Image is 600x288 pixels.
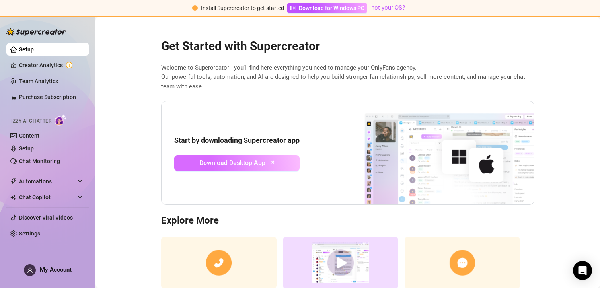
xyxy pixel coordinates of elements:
span: Download Desktop App [199,158,265,168]
span: My Account [40,266,72,273]
a: not your OS? [371,4,405,11]
span: Izzy AI Chatter [11,117,51,125]
a: Download for Windows PC [287,3,367,13]
span: Chat Copilot [19,191,76,204]
a: Settings [19,230,40,237]
a: Chat Monitoring [19,158,60,164]
img: logo-BBDzfeDw.svg [6,28,66,36]
a: Purchase Subscription [19,94,76,100]
a: Download Desktop Apparrow-up [174,155,300,171]
h2: Get Started with Supercreator [161,39,534,54]
span: user [27,267,33,273]
span: thunderbolt [10,178,17,185]
a: Setup [19,145,34,152]
strong: Start by downloading Supercreator app [174,136,300,144]
span: Install Supercreator to get started [201,5,284,11]
a: Content [19,132,39,139]
a: Creator Analytics exclamation-circle [19,59,83,72]
span: exclamation-circle [192,5,198,11]
span: arrow-up [268,158,277,167]
a: Discover Viral Videos [19,214,73,221]
img: AI Chatter [55,114,67,126]
span: Welcome to Supercreator - you’ll find here everything you need to manage your OnlyFans agency. Ou... [161,63,534,91]
div: Open Intercom Messenger [573,261,592,280]
img: download app [335,101,534,205]
a: Team Analytics [19,78,58,84]
a: Setup [19,46,34,53]
span: windows [290,5,296,11]
span: Download for Windows PC [299,4,364,12]
span: Automations [19,175,76,188]
img: Chat Copilot [10,195,16,200]
h3: Explore More [161,214,534,227]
